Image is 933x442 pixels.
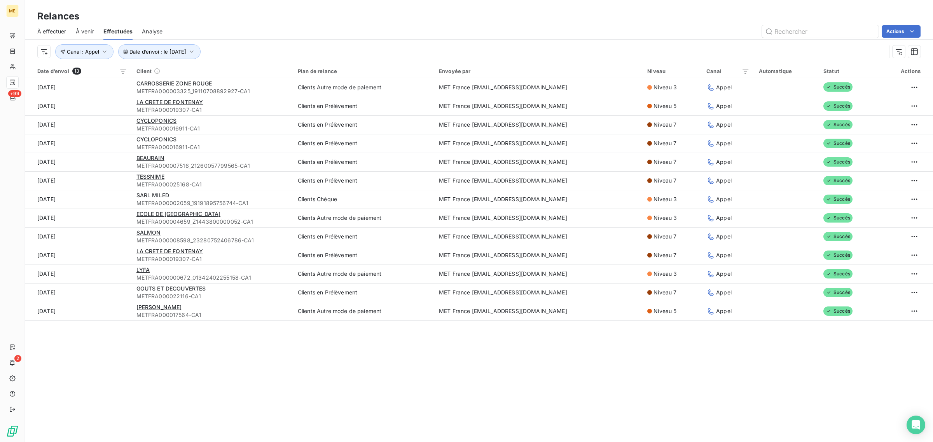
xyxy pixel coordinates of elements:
span: METFRA000025168-CA1 [136,181,288,188]
span: Analyse [142,28,162,35]
span: Client [136,68,152,74]
td: Clients Autre mode de paiement [293,265,434,283]
td: Clients Autre mode de paiement [293,302,434,320]
span: Niveau 7 [653,139,676,147]
span: METFRA000019307-CA1 [136,106,288,114]
td: [DATE] [25,209,132,227]
span: Appel [716,289,732,296]
span: Succès [823,195,853,204]
span: Appel [716,158,732,166]
span: Niveau 7 [653,158,676,166]
td: [DATE] [25,227,132,246]
span: Succès [823,120,853,129]
span: LA CRETE DE FONTENAY [136,248,203,254]
td: MET France [EMAIL_ADDRESS][DOMAIN_NAME] [434,171,643,190]
span: Date d’envoi : le [DATE] [129,49,186,55]
div: Niveau [647,68,697,74]
span: GOUTS ET DECOUVERTES [136,285,206,292]
span: Appel [716,195,732,203]
td: MET France [EMAIL_ADDRESS][DOMAIN_NAME] [434,134,643,153]
span: Appel [716,270,732,278]
span: À venir [76,28,94,35]
td: MET France [EMAIL_ADDRESS][DOMAIN_NAME] [434,283,643,302]
td: [DATE] [25,115,132,134]
span: Succès [823,176,853,185]
span: Succès [823,213,853,223]
span: Niveau 3 [653,195,677,203]
span: Canal : Appel [67,49,99,55]
span: SARL MILED [136,192,169,198]
td: Clients en Prélèvement [293,283,434,302]
span: Succès [823,232,853,241]
span: METFRA000004659_Z1443800000052-CA1 [136,218,288,226]
td: Clients en Prélèvement [293,246,434,265]
span: Appel [716,307,732,315]
span: Succès [823,101,853,111]
span: Appel [716,121,732,129]
span: METFRA000017564-CA1 [136,311,288,319]
td: MET France [EMAIL_ADDRESS][DOMAIN_NAME] [434,246,643,265]
input: Rechercher [762,25,879,38]
td: [DATE] [25,283,132,302]
div: Statut [823,68,872,74]
span: Niveau 7 [653,289,676,296]
span: METFRA000016911-CA1 [136,125,288,132]
td: Clients Autre mode de paiement [293,78,434,97]
td: Clients en Prélèvement [293,115,434,134]
span: METFRA000002059_19191895756744-CA1 [136,199,288,207]
span: METFRA000003325_19110708892927-CA1 [136,87,288,95]
span: METFRA000019307-CA1 [136,255,288,263]
td: Clients en Prélèvement [293,134,434,153]
td: MET France [EMAIL_ADDRESS][DOMAIN_NAME] [434,97,643,115]
span: TESSNIME [136,173,164,180]
span: [PERSON_NAME] [136,304,182,310]
span: Niveau 3 [653,214,677,222]
span: À effectuer [37,28,66,35]
span: SALMON [136,229,161,236]
span: Succès [823,251,853,260]
span: 2 [14,355,21,362]
td: [DATE] [25,134,132,153]
div: Canal [706,68,750,74]
span: Niveau 3 [653,84,677,91]
td: Clients Autre mode de paiement [293,209,434,227]
td: MET France [EMAIL_ADDRESS][DOMAIN_NAME] [434,302,643,320]
span: Niveau 5 [653,307,676,315]
h3: Relances [37,9,79,23]
span: ECOLE DE [GEOGRAPHIC_DATA] [136,211,221,217]
td: MET France [EMAIL_ADDRESS][DOMAIN_NAME] [434,153,643,171]
td: [DATE] [25,246,132,265]
span: METFRA000007516_21260057799565-CA1 [136,162,288,170]
span: 13 [72,68,81,75]
td: [DATE] [25,265,132,283]
img: Logo LeanPay [6,425,19,437]
td: [DATE] [25,153,132,171]
span: Appel [716,214,732,222]
span: Appel [716,84,732,91]
td: [DATE] [25,97,132,115]
div: ME [6,5,19,17]
span: Niveau 3 [653,270,677,278]
td: [DATE] [25,78,132,97]
span: BEAURAIN [136,155,164,161]
div: Envoyée par [439,68,638,74]
td: MET France [EMAIL_ADDRESS][DOMAIN_NAME] [434,227,643,246]
span: Niveau 7 [653,121,676,129]
span: CARROSSERIE ZONE ROUGE [136,80,212,87]
td: [DATE] [25,190,132,209]
span: Appel [716,233,732,240]
td: [DATE] [25,302,132,320]
span: Niveau 7 [653,177,676,184]
span: Succès [823,82,853,92]
button: Canal : Appel [55,44,114,59]
div: Actions [882,68,921,74]
td: Clients en Prélèvement [293,171,434,190]
div: Date d’envoi [37,68,127,75]
div: Plan de relance [298,68,430,74]
td: MET France [EMAIL_ADDRESS][DOMAIN_NAME] [434,209,643,227]
span: Appel [716,251,732,259]
td: Clients Chèque [293,190,434,209]
span: Appel [716,177,732,184]
span: METFRA000022116-CA1 [136,292,288,300]
button: Actions [882,25,921,38]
